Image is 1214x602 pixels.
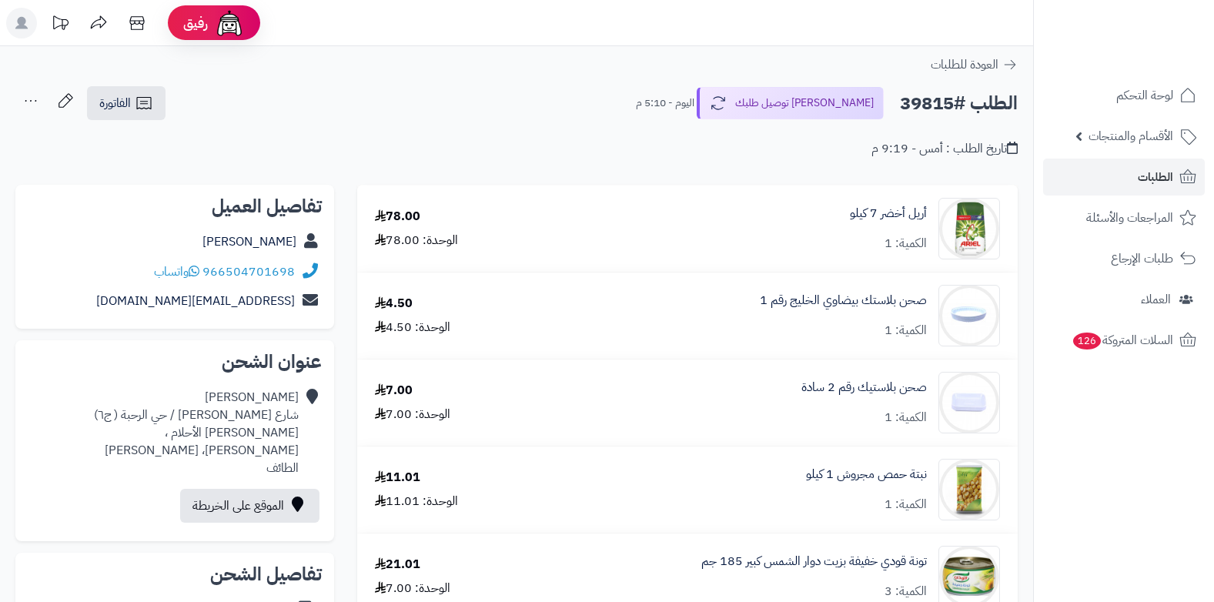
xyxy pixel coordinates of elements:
a: واتساب [154,263,199,281]
div: الكمية: 1 [885,409,927,426]
h2: عنوان الشحن [28,353,322,371]
div: 4.50 [375,295,413,313]
a: المراجعات والأسئلة [1043,199,1205,236]
span: السلات المتروكة [1072,329,1173,351]
span: الأقسام والمنتجات [1089,125,1173,147]
h2: الطلب #39815 [900,88,1018,119]
span: الفاتورة [99,94,131,112]
img: 1675684955-wfeDwBLintiysxtkjbjGXV1IEzzjcamGVTyCW8by%20(1)-90x90.jpg [939,198,999,259]
img: ai-face.png [214,8,245,38]
a: نبتة حمص مجروش 1 كيلو [806,466,927,483]
a: [PERSON_NAME] [202,232,296,251]
h2: تفاصيل العميل [28,197,322,216]
div: الوحدة: 78.00 [375,232,458,249]
span: الطلبات [1138,166,1173,188]
span: العملاء [1141,289,1171,310]
img: 1664459061-%D8%AD%D9%85%D8%B5-%D9%85%D8%AC%D8%B1%D9%88%D8%B4-90x90.jpg [939,459,999,520]
div: 11.01 [375,469,420,487]
a: [EMAIL_ADDRESS][DOMAIN_NAME] [96,292,295,310]
a: السلات المتروكة126 [1043,322,1205,359]
h2: تفاصيل الشحن [28,565,322,584]
div: [PERSON_NAME] شارع [PERSON_NAME] / حي الرحبة ( ج٦) [PERSON_NAME] الأحلام ، [PERSON_NAME]، [PERSON... [28,389,299,477]
div: 7.00 [375,382,413,400]
div: الكمية: 1 [885,322,927,339]
span: لوحة التحكم [1116,85,1173,106]
a: الطلبات [1043,159,1205,196]
span: المراجعات والأسئلة [1086,207,1173,229]
a: صحن بلاستيك رقم 2 سادة [801,379,927,396]
a: تحديثات المنصة [41,8,79,42]
div: الكمية: 1 [885,496,927,513]
a: العملاء [1043,281,1205,318]
small: اليوم - 5:10 م [636,95,694,111]
a: الموقع على الخريطة [180,489,319,523]
span: العودة للطلبات [931,55,998,74]
div: الكمية: 3 [885,583,927,600]
span: طلبات الإرجاع [1111,248,1173,269]
span: رفيق [183,14,208,32]
div: الوحدة: 11.01 [375,493,458,510]
div: 78.00 [375,208,420,226]
div: الوحدة: 7.00 [375,406,450,423]
img: 751b541e27b4cb5d9ca3b8c2dd6cd9831de-90x90.jpg [939,372,999,433]
div: الوحدة: 4.50 [375,319,450,336]
a: الفاتورة [87,86,166,120]
a: طلبات الإرجاع [1043,240,1205,277]
button: [PERSON_NAME] توصيل طلبك [697,87,884,119]
a: العودة للطلبات [931,55,1018,74]
div: تاريخ الطلب : أمس - 9:19 م [871,140,1018,158]
img: logo-2.png [1109,42,1199,74]
img: 76516a1f2aef938aaa159a8a06df33273cd-90x90.jpg [939,285,999,346]
a: 966504701698 [202,263,295,281]
a: تونة قودي خفيفة بزيت دوار الشمس كبير 185 جم [701,553,927,570]
div: الوحدة: 7.00 [375,580,450,597]
div: الكمية: 1 [885,235,927,253]
a: صحن بلاستك بيضاوي الخليج رقم 1 [760,292,927,309]
div: 21.01 [375,556,420,574]
a: أريل أخضر 7 كيلو [850,205,927,222]
a: لوحة التحكم [1043,77,1205,114]
span: 126 [1073,333,1101,349]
